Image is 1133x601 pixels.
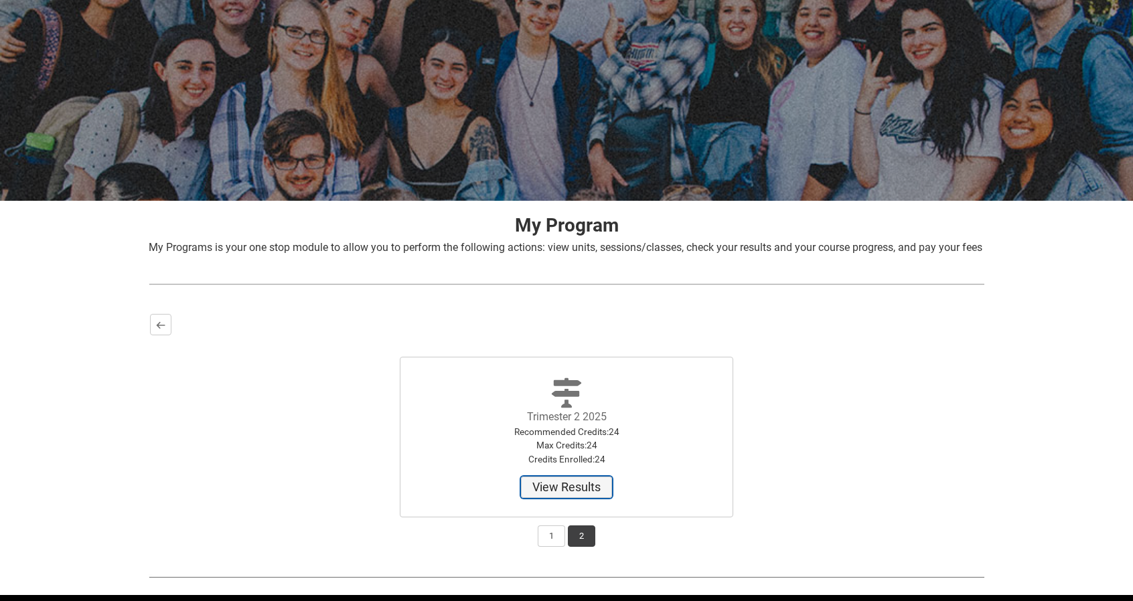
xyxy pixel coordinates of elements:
[149,241,982,254] span: My Programs is your one stop module to allow you to perform the following actions: view units, se...
[527,410,607,423] label: Trimester 2 2025
[149,570,984,584] img: REDU_GREY_LINE
[492,425,641,438] div: Recommended Credits : 24
[150,314,171,335] button: Back
[568,525,595,547] button: 2
[521,477,612,498] button: Trimester 2 2025Recommended Credits:24Max Credits:24Credits Enrolled:24
[492,452,641,466] div: Credits Enrolled : 24
[515,214,619,236] strong: My Program
[149,277,984,291] img: REDU_GREY_LINE
[492,438,641,452] div: Max Credits : 24
[538,525,565,547] button: 1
